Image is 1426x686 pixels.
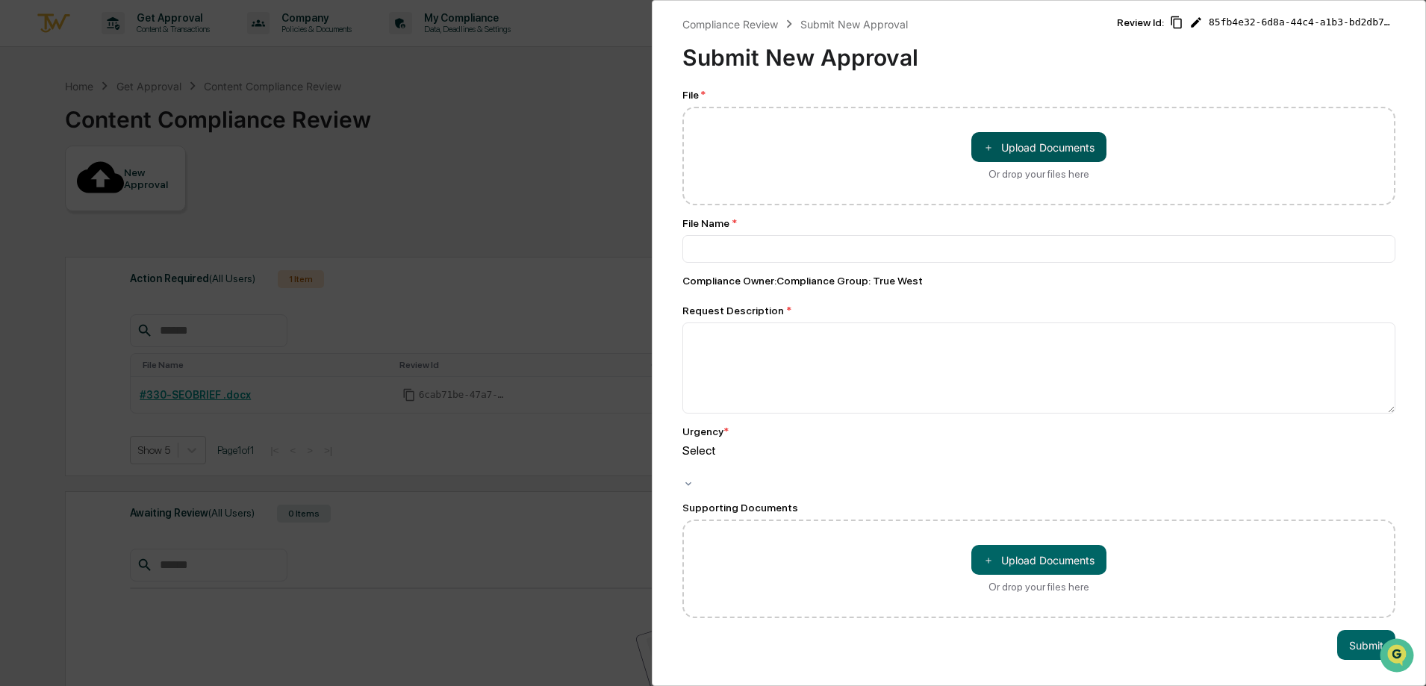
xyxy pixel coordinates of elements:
span: Data Lookup [30,216,94,231]
span: Attestations [123,188,185,203]
div: File Name [682,217,1395,229]
div: Supporting Documents [682,502,1395,514]
div: 🖐️ [15,190,27,202]
a: 🖐️Preclearance [9,182,102,209]
span: ＋ [983,140,994,155]
div: Or drop your files here [988,581,1089,593]
button: Start new chat [254,119,272,137]
button: Or drop your files here [971,132,1106,162]
span: ＋ [983,553,994,567]
div: Start new chat [51,114,245,129]
img: 1746055101610-c473b297-6a78-478c-a979-82029cc54cd1 [15,114,42,141]
a: Powered byPylon [105,252,181,264]
button: Submit [1337,630,1395,660]
span: Pylon [149,253,181,264]
button: Or drop your files here [971,545,1106,575]
div: Compliance Review [682,18,778,31]
div: Request Description [682,305,1395,317]
a: 🗄️Attestations [102,182,191,209]
span: Edit Review ID [1189,16,1203,29]
span: 85fb4e32-6d8a-44c4-a1b3-bd2db73c1241 [1209,16,1395,28]
div: Submit New Approval [800,18,908,31]
p: How can we help? [15,31,272,55]
div: Or drop your files here [988,168,1089,180]
span: Review Id: [1117,16,1164,28]
div: We're available if you need us! [51,129,189,141]
div: File [682,89,1395,101]
div: 🗄️ [108,190,120,202]
div: Compliance Owner : Compliance Group: True West [682,275,1395,287]
span: Copy Id [1170,16,1183,29]
span: Preclearance [30,188,96,203]
iframe: Open customer support [1378,637,1419,677]
a: 🔎Data Lookup [9,211,100,237]
div: Submit New Approval [682,32,1117,71]
div: Select [682,443,1395,458]
div: 🔎 [15,218,27,230]
div: Urgency [682,425,729,437]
